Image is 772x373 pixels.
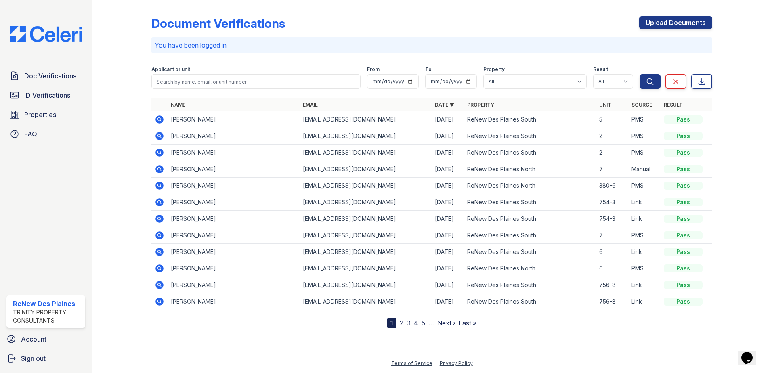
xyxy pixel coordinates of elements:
td: 754-3 [596,211,628,227]
label: Result [593,66,608,73]
div: Pass [664,281,703,289]
div: Pass [664,149,703,157]
td: [PERSON_NAME] [168,211,300,227]
div: Pass [664,248,703,256]
td: [DATE] [432,293,464,310]
td: [EMAIL_ADDRESS][DOMAIN_NAME] [300,244,432,260]
td: [DATE] [432,111,464,128]
td: [EMAIL_ADDRESS][DOMAIN_NAME] [300,145,432,161]
td: Link [628,293,661,310]
a: Date ▼ [435,102,454,108]
a: Property [467,102,494,108]
span: Account [21,334,46,344]
div: Pass [664,132,703,140]
span: FAQ [24,129,37,139]
td: [DATE] [432,161,464,178]
td: [PERSON_NAME] [168,128,300,145]
a: Doc Verifications [6,68,85,84]
td: 7 [596,161,628,178]
img: CE_Logo_Blue-a8612792a0a2168367f1c8372b55b34899dd931a85d93a1a3d3e32e68fde9ad4.png [3,26,88,42]
a: Sign out [3,350,88,367]
td: ReNew Des Plaines South [464,128,596,145]
td: [PERSON_NAME] [168,178,300,194]
td: [DATE] [432,211,464,227]
td: 2 [596,128,628,145]
a: Last » [459,319,476,327]
td: [DATE] [432,128,464,145]
span: … [428,318,434,328]
td: [EMAIL_ADDRESS][DOMAIN_NAME] [300,293,432,310]
td: [EMAIL_ADDRESS][DOMAIN_NAME] [300,111,432,128]
a: 3 [407,319,411,327]
p: You have been logged in [155,40,709,50]
div: Trinity Property Consultants [13,308,82,325]
td: Link [628,277,661,293]
td: ReNew Des Plaines North [464,161,596,178]
td: [PERSON_NAME] [168,161,300,178]
td: Link [628,194,661,211]
td: [PERSON_NAME] [168,194,300,211]
td: ReNew Des Plaines South [464,194,596,211]
td: ReNew Des Plaines South [464,111,596,128]
span: Properties [24,110,56,119]
td: 5 [596,111,628,128]
td: ReNew Des Plaines South [464,277,596,293]
a: Result [664,102,683,108]
td: Manual [628,161,661,178]
iframe: chat widget [738,341,764,365]
div: | [435,360,437,366]
td: ReNew Des Plaines South [464,293,596,310]
td: [DATE] [432,277,464,293]
a: Privacy Policy [440,360,473,366]
td: PMS [628,111,661,128]
td: ReNew Des Plaines North [464,178,596,194]
a: Terms of Service [391,360,432,366]
div: Pass [664,115,703,124]
div: ReNew Des Plaines [13,299,82,308]
a: Name [171,102,185,108]
td: 7 [596,227,628,244]
td: PMS [628,145,661,161]
div: Pass [664,264,703,272]
td: 756-8 [596,293,628,310]
td: 6 [596,260,628,277]
td: [DATE] [432,178,464,194]
td: PMS [628,260,661,277]
td: Link [628,211,661,227]
span: Doc Verifications [24,71,76,81]
td: [PERSON_NAME] [168,111,300,128]
td: ReNew Des Plaines South [464,211,596,227]
td: [PERSON_NAME] [168,293,300,310]
label: From [367,66,380,73]
a: Email [303,102,318,108]
span: Sign out [21,354,46,363]
td: [PERSON_NAME] [168,227,300,244]
td: [PERSON_NAME] [168,244,300,260]
td: 380-6 [596,178,628,194]
td: [PERSON_NAME] [168,145,300,161]
span: ID Verifications [24,90,70,100]
td: 6 [596,244,628,260]
td: PMS [628,178,661,194]
td: 2 [596,145,628,161]
td: PMS [628,128,661,145]
label: Applicant or unit [151,66,190,73]
td: [EMAIL_ADDRESS][DOMAIN_NAME] [300,161,432,178]
td: [DATE] [432,194,464,211]
div: Pass [664,198,703,206]
td: [PERSON_NAME] [168,277,300,293]
div: Pass [664,298,703,306]
td: ReNew Des Plaines South [464,227,596,244]
td: 754-3 [596,194,628,211]
label: To [425,66,432,73]
a: Upload Documents [639,16,712,29]
a: 4 [414,319,418,327]
a: 2 [400,319,403,327]
td: ReNew Des Plaines South [464,145,596,161]
td: [EMAIL_ADDRESS][DOMAIN_NAME] [300,194,432,211]
a: 5 [422,319,425,327]
td: Link [628,244,661,260]
td: [DATE] [432,227,464,244]
a: Source [631,102,652,108]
